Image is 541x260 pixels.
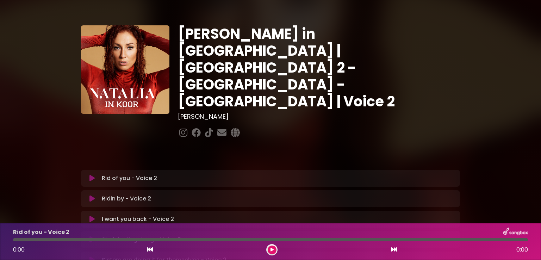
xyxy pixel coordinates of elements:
[503,228,528,237] img: songbox-logo-white.png
[13,246,25,254] span: 0:00
[102,215,174,223] p: I want you back - Voice 2
[81,25,169,114] img: YTVS25JmS9CLUqXqkEhs
[13,228,69,236] p: Rid of you - Voice 2
[178,25,460,110] h1: [PERSON_NAME] in [GEOGRAPHIC_DATA] | [GEOGRAPHIC_DATA] 2 - [GEOGRAPHIC_DATA] - [GEOGRAPHIC_DATA] ...
[102,194,151,203] p: Ridin by - Voice 2
[178,113,460,120] h3: [PERSON_NAME]
[102,174,157,182] p: Rid of you - Voice 2
[516,246,528,254] span: 0:00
